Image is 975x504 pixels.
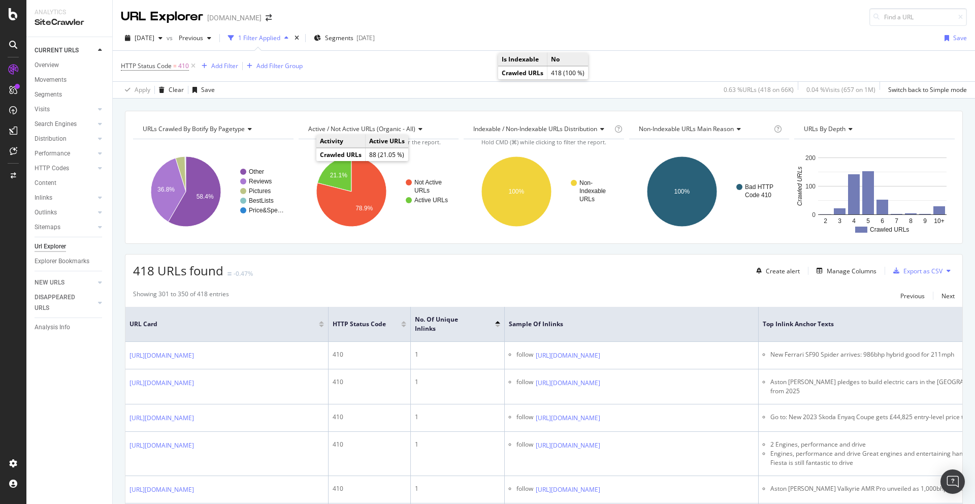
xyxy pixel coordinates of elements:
div: Outlinks [35,207,57,218]
text: BestLists [249,197,274,204]
div: Clear [169,85,184,94]
text: 4 [853,217,856,225]
button: Previous [900,290,925,302]
span: HTTP Status Code [333,320,386,329]
text: 8 [909,217,913,225]
img: Equal [227,272,232,275]
text: 100% [674,188,690,195]
text: 10+ [934,217,945,225]
a: Url Explorer [35,241,105,252]
text: Crawled URLs [797,167,804,206]
div: Next [941,292,955,300]
div: 1 [415,377,500,387]
a: HTTP Codes [35,163,95,174]
div: follow [516,484,533,495]
div: Distribution [35,134,67,144]
a: [URL][DOMAIN_NAME] [536,413,600,423]
div: 410 [333,484,406,493]
div: Performance [35,148,70,159]
a: [URL][DOMAIN_NAME] [129,378,194,388]
text: Other [249,168,264,175]
button: [DATE] [121,30,167,46]
span: 410 [178,59,189,73]
a: Content [35,178,105,188]
div: A chart. [464,147,624,236]
div: 0.63 % URLs ( 418 on 66K ) [724,85,794,94]
div: 1 [415,413,500,422]
div: URL Explorer [121,8,203,25]
div: [DOMAIN_NAME] [207,13,262,23]
div: Add Filter [211,61,238,70]
button: Segments[DATE] [310,30,379,46]
svg: A chart. [133,147,294,236]
button: Create alert [752,263,800,279]
a: Performance [35,148,95,159]
td: Crawled URLs [498,67,547,80]
svg: A chart. [299,147,459,236]
text: 36.8% [157,186,175,193]
button: Apply [121,82,150,98]
div: Search Engines [35,119,77,130]
a: NEW URLS [35,277,95,288]
div: Content [35,178,56,188]
a: [URL][DOMAIN_NAME] [129,351,194,361]
a: Analysis Info [35,322,105,333]
span: Non-Indexable URLs Main Reason [639,124,734,133]
text: URLs [579,196,595,203]
a: Visits [35,104,95,115]
span: URL Card [129,320,316,329]
h4: URLs Crawled By Botify By pagetype [141,121,284,137]
div: HTTP Codes [35,163,69,174]
text: Pictures [249,187,271,195]
span: = [173,61,177,70]
div: 410 [333,377,406,387]
div: 1 Filter Applied [238,34,280,42]
a: Outlinks [35,207,95,218]
div: 410 [333,413,406,422]
span: Active / Not Active URLs (organic - all) [308,124,415,133]
div: Overview [35,60,59,71]
div: A chart. [629,147,790,236]
a: Movements [35,75,105,85]
div: Apply [135,85,150,94]
text: 9 [924,217,927,225]
td: Crawled URLs [316,148,366,162]
a: [URL][DOMAIN_NAME] [536,440,600,451]
td: 418 (100 %) [547,67,589,80]
div: Manage Columns [827,267,876,275]
div: Export as CSV [903,267,942,275]
a: Overview [35,60,105,71]
h4: URLs by Depth [802,121,946,137]
span: URLs by Depth [804,124,846,133]
div: CURRENT URLS [35,45,79,56]
div: follow [516,440,533,451]
div: Segments [35,89,62,100]
div: times [292,33,301,43]
a: Search Engines [35,119,95,130]
a: [URL][DOMAIN_NAME] [536,378,600,388]
button: Next [941,290,955,302]
div: Add Filter Group [256,61,303,70]
text: Active URLs [414,197,448,204]
text: 3 [838,217,842,225]
text: URLs [414,187,430,194]
a: Distribution [35,134,95,144]
div: follow [516,350,533,361]
a: [URL][DOMAIN_NAME] [536,485,600,495]
div: follow [516,413,533,423]
div: 0.04 % Visits ( 657 on 1M ) [806,85,875,94]
div: Url Explorer [35,241,66,252]
text: 78.9% [355,205,373,212]
div: SiteCrawler [35,17,104,28]
div: Analysis Info [35,322,70,333]
h4: Indexable / Non-Indexable URLs Distribution [471,121,612,137]
text: 58.4% [197,193,214,200]
span: 418 URLs found [133,262,223,279]
a: [URL][DOMAIN_NAME] [536,351,600,361]
text: Code 410 [745,192,771,199]
button: Save [188,82,215,98]
text: 200 [805,154,816,162]
td: Activity [316,135,366,148]
a: DISAPPEARED URLS [35,292,95,313]
button: Previous [175,30,215,46]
